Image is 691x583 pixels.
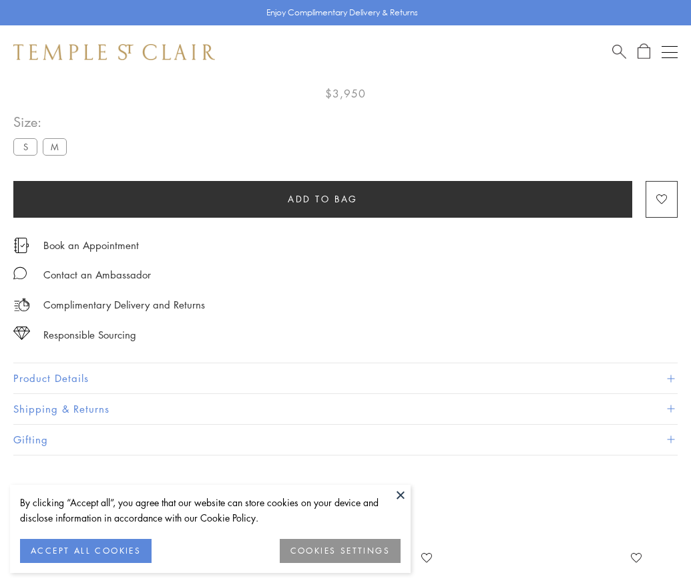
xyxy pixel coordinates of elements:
a: Book an Appointment [43,238,139,252]
label: M [43,138,67,155]
button: Add to bag [13,181,632,218]
div: By clicking “Accept all”, you agree that our website can store cookies on your device and disclos... [20,495,401,526]
p: Complimentary Delivery and Returns [43,297,205,313]
img: icon_delivery.svg [13,297,30,313]
img: Temple St. Clair [13,44,215,60]
div: Responsible Sourcing [43,327,136,343]
span: Size: [13,111,72,133]
button: Open navigation [662,44,678,60]
a: Search [612,43,626,60]
button: ACCEPT ALL COOKIES [20,539,152,563]
span: Add to bag [288,192,358,206]
img: MessageIcon-01_2.svg [13,266,27,280]
p: Enjoy Complimentary Delivery & Returns [266,6,418,19]
button: Product Details [13,363,678,393]
img: icon_sourcing.svg [13,327,30,340]
a: Open Shopping Bag [638,43,650,60]
label: S [13,138,37,155]
button: COOKIES SETTINGS [280,539,401,563]
button: Shipping & Returns [13,394,678,424]
img: icon_appointment.svg [13,238,29,253]
button: Gifting [13,425,678,455]
span: $3,950 [325,85,366,102]
div: Contact an Ambassador [43,266,151,283]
